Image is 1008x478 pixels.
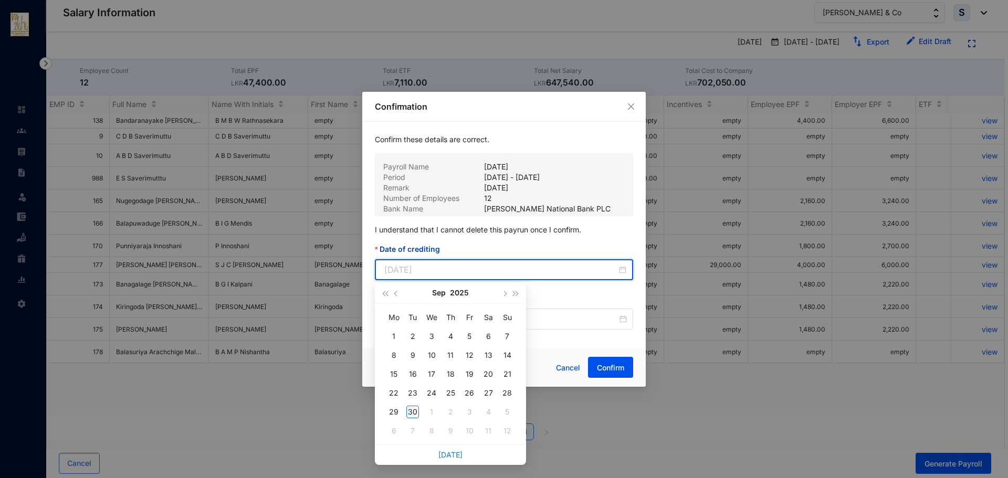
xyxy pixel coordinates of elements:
[479,346,498,365] td: 2025-09-13
[501,424,513,437] div: 12
[403,327,422,346] td: 2025-09-02
[498,384,517,402] td: 2025-09-28
[460,327,479,346] td: 2025-09-05
[384,263,617,276] input: Date of crediting
[444,387,457,399] div: 25
[422,346,441,365] td: 2025-09-10
[484,183,508,193] p: [DATE]
[463,406,476,418] div: 3
[384,327,403,346] td: 2025-09-01
[425,349,438,362] div: 10
[479,365,498,384] td: 2025-09-20
[463,424,476,437] div: 10
[498,365,517,384] td: 2025-09-21
[479,402,498,421] td: 2025-10-04
[501,387,513,399] div: 28
[460,421,479,440] td: 2025-10-10
[387,387,400,399] div: 22
[498,402,517,421] td: 2025-10-05
[556,362,580,374] span: Cancel
[383,172,484,183] p: Period
[383,183,484,193] p: Remark
[441,384,460,402] td: 2025-09-25
[384,365,403,384] td: 2025-09-15
[441,421,460,440] td: 2025-10-09
[425,424,438,437] div: 8
[375,134,633,153] p: Confirm these details are correct.
[403,402,422,421] td: 2025-09-30
[463,387,476,399] div: 26
[387,349,400,362] div: 8
[438,450,463,459] a: [DATE]
[384,308,403,327] th: Mo
[484,162,508,172] p: [DATE]
[403,308,422,327] th: Tu
[444,349,457,362] div: 11
[384,402,403,421] td: 2025-09-29
[484,193,492,204] p: 12
[444,330,457,343] div: 4
[597,363,624,373] span: Confirm
[432,282,446,303] button: Sep
[422,308,441,327] th: We
[422,384,441,402] td: 2025-09-24
[444,424,457,437] div: 9
[463,368,476,380] div: 19
[479,327,498,346] td: 2025-09-06
[498,327,517,346] td: 2025-09-07
[441,346,460,365] td: 2025-09-11
[482,368,495,380] div: 20
[406,406,419,418] div: 30
[384,384,403,402] td: 2025-09-22
[422,421,441,440] td: 2025-10-08
[501,330,513,343] div: 7
[498,421,517,440] td: 2025-10-12
[463,349,476,362] div: 12
[625,101,637,112] button: Close
[482,330,495,343] div: 6
[501,406,513,418] div: 5
[403,346,422,365] td: 2025-09-09
[460,308,479,327] th: Fr
[441,365,460,384] td: 2025-09-18
[482,387,495,399] div: 27
[484,172,540,183] p: [DATE] - [DATE]
[460,365,479,384] td: 2025-09-19
[422,327,441,346] td: 2025-09-03
[588,357,633,378] button: Confirm
[383,204,484,214] p: Bank Name
[403,365,422,384] td: 2025-09-16
[463,330,476,343] div: 5
[460,346,479,365] td: 2025-09-12
[387,330,400,343] div: 1
[460,384,479,402] td: 2025-09-26
[425,406,438,418] div: 1
[501,349,513,362] div: 14
[484,204,611,214] p: [PERSON_NAME] National Bank PLC
[482,406,495,418] div: 4
[383,162,484,172] p: Payroll Name
[422,402,441,421] td: 2025-10-01
[482,424,495,437] div: 11
[383,193,484,204] p: Number of Employees
[482,349,495,362] div: 13
[406,424,419,437] div: 7
[444,406,457,418] div: 2
[479,384,498,402] td: 2025-09-27
[425,368,438,380] div: 17
[406,330,419,343] div: 2
[406,387,419,399] div: 23
[387,368,400,380] div: 15
[479,421,498,440] td: 2025-10-11
[422,365,441,384] td: 2025-09-17
[387,424,400,437] div: 6
[498,308,517,327] th: Su
[425,330,438,343] div: 3
[460,402,479,421] td: 2025-10-03
[425,387,438,399] div: 24
[375,100,633,113] p: Confirmation
[384,346,403,365] td: 2025-09-08
[403,421,422,440] td: 2025-10-07
[387,406,400,418] div: 29
[406,349,419,362] div: 9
